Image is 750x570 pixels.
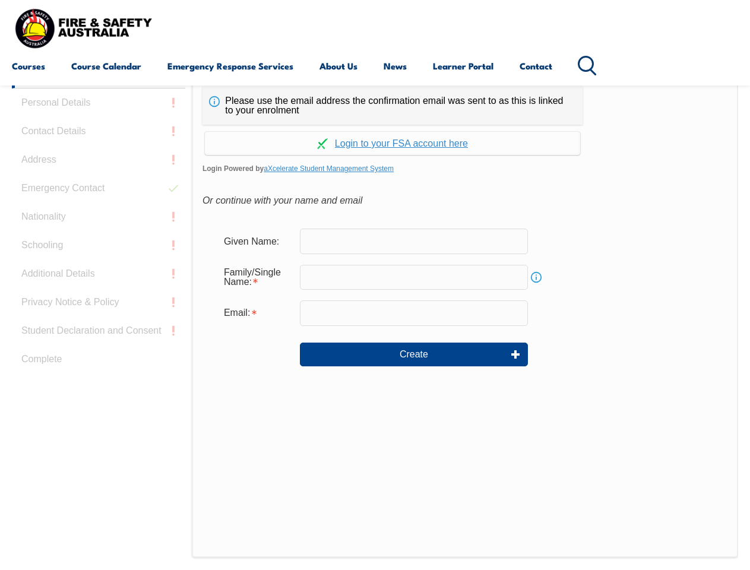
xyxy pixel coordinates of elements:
span: Login Powered by [202,160,727,178]
div: Please use the email address the confirmation email was sent to as this is linked to your enrolment [202,87,583,125]
a: Contact [520,52,552,80]
a: Courses [12,52,45,80]
a: Info [528,269,545,286]
a: Course Calendar [71,52,141,80]
a: aXcelerate Student Management System [264,164,394,173]
a: News [384,52,407,80]
img: Log in withaxcelerate [317,138,328,149]
div: Given Name: [214,230,300,252]
button: Create [300,343,528,366]
div: Or continue with your name and email [202,192,727,210]
div: Family/Single Name is required. [214,261,300,293]
a: Emergency Response Services [167,52,293,80]
div: Email is required. [214,302,300,324]
a: Learner Portal [433,52,493,80]
a: About Us [319,52,357,80]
